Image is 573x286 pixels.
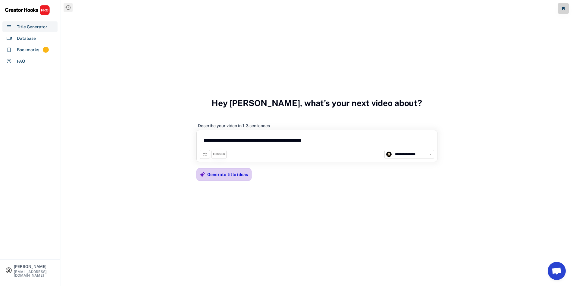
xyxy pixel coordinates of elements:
img: CHPRO%20Logo.svg [5,5,50,15]
div: Generate title ideas [207,172,248,177]
div: Describe your video in 1-3 sentences [198,123,270,128]
div: TRIGGER [213,152,225,156]
div: Database [17,35,36,42]
div: FAQ [17,58,25,64]
div: [PERSON_NAME] [14,265,55,269]
img: channels4_profile.jpg [386,152,392,157]
a: Chat abierto [548,262,566,280]
div: 1 [43,47,49,52]
h3: Hey [PERSON_NAME], what's your next video about? [211,92,422,115]
div: Title Generator [17,24,47,30]
div: [EMAIL_ADDRESS][DOMAIN_NAME] [14,270,55,277]
div: Bookmarks [17,47,39,53]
